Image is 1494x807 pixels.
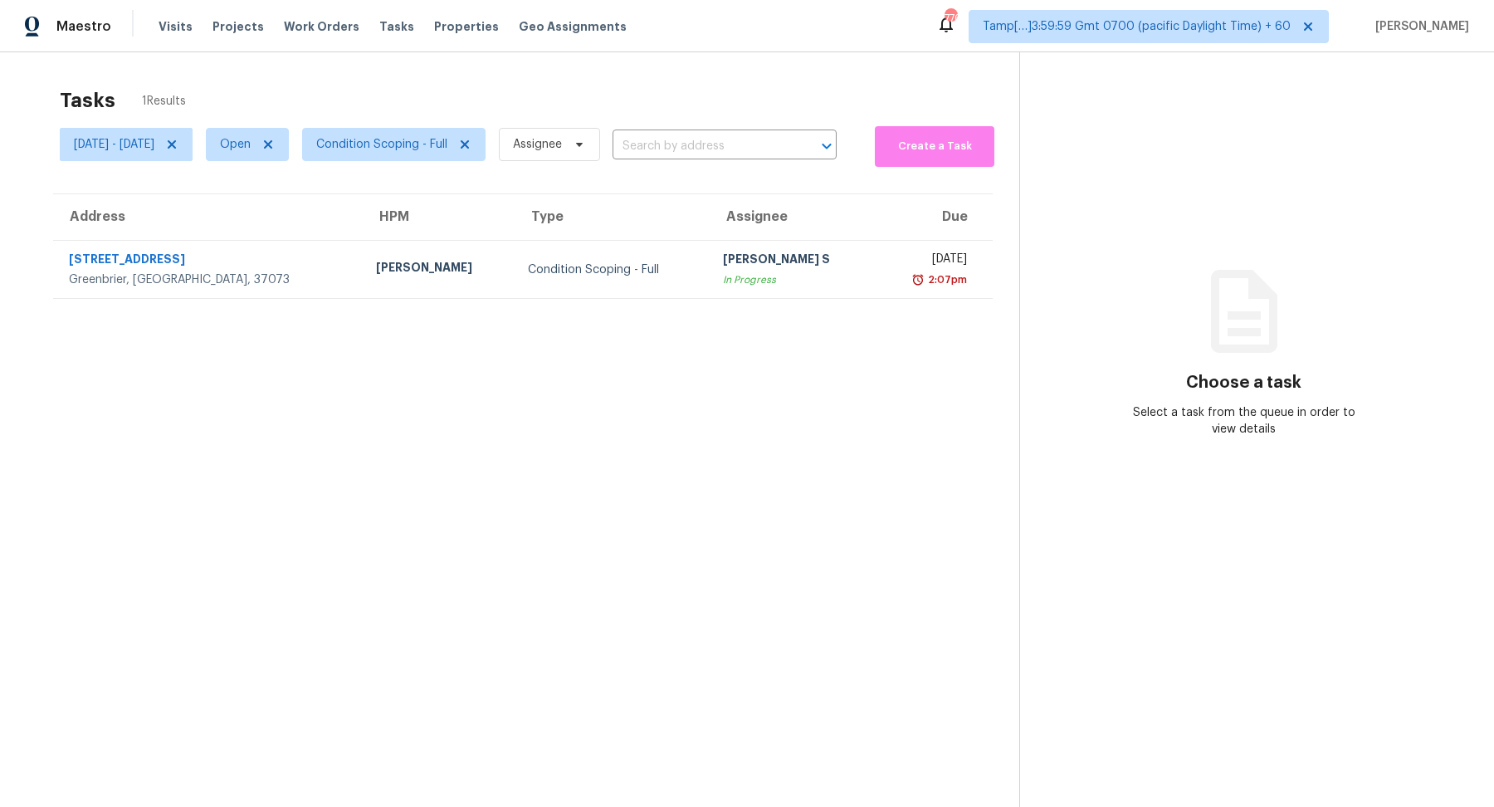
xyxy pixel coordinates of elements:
div: [PERSON_NAME] [376,259,501,280]
span: Create a Task [883,137,986,156]
div: 2:07pm [925,271,967,288]
span: Tasks [379,21,414,32]
span: [DATE] - [DATE] [74,136,154,153]
span: 1 Results [142,93,186,110]
img: Overdue Alarm Icon [911,271,925,288]
span: Tamp[…]3:59:59 Gmt 0700 (pacific Daylight Time) + 60 [983,18,1291,35]
span: Assignee [513,136,562,153]
span: Work Orders [284,18,359,35]
th: Due [876,194,993,241]
span: Visits [159,18,193,35]
button: Create a Task [875,126,994,167]
th: Assignee [710,194,875,241]
span: Projects [212,18,264,35]
div: [DATE] [889,251,967,271]
div: [PERSON_NAME] S [723,251,862,271]
span: Maestro [56,18,111,35]
span: Properties [434,18,499,35]
div: 776 [945,10,956,27]
div: Select a task from the queue in order to view details [1132,404,1356,438]
input: Search by address [613,134,790,159]
th: Address [53,194,363,241]
h2: Tasks [60,92,115,109]
span: [PERSON_NAME] [1369,18,1469,35]
th: HPM [363,194,515,241]
span: Geo Assignments [519,18,627,35]
div: [STREET_ADDRESS] [69,251,349,271]
div: In Progress [723,271,862,288]
span: Condition Scoping - Full [316,136,447,153]
span: Open [220,136,251,153]
button: Open [815,134,838,158]
th: Type [515,194,710,241]
div: Condition Scoping - Full [528,262,696,278]
div: Greenbrier, [GEOGRAPHIC_DATA], 37073 [69,271,349,288]
h3: Choose a task [1186,374,1301,391]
